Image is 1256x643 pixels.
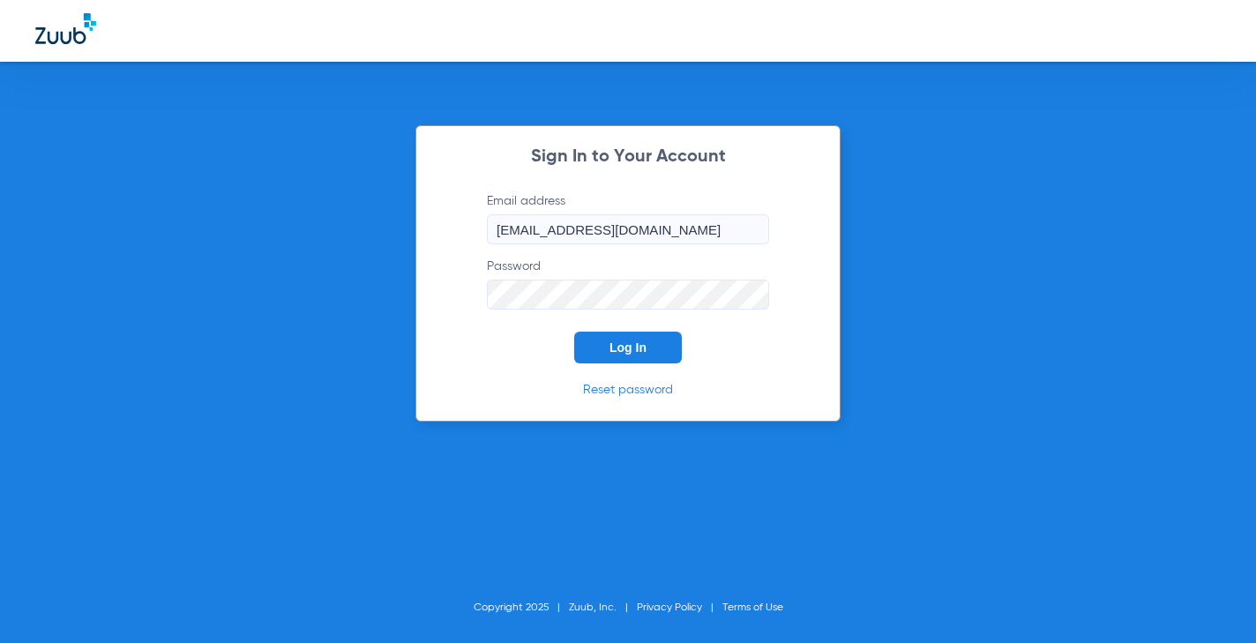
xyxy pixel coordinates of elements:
[487,192,769,244] label: Email address
[487,258,769,310] label: Password
[609,340,647,355] span: Log In
[487,280,769,310] input: Password
[474,599,569,617] li: Copyright 2025
[35,13,96,44] img: Zuub Logo
[487,214,769,244] input: Email address
[574,332,682,363] button: Log In
[569,599,637,617] li: Zuub, Inc.
[583,384,673,396] a: Reset password
[460,148,796,166] h2: Sign In to Your Account
[1168,558,1256,643] iframe: Chat Widget
[722,602,783,613] a: Terms of Use
[637,602,702,613] a: Privacy Policy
